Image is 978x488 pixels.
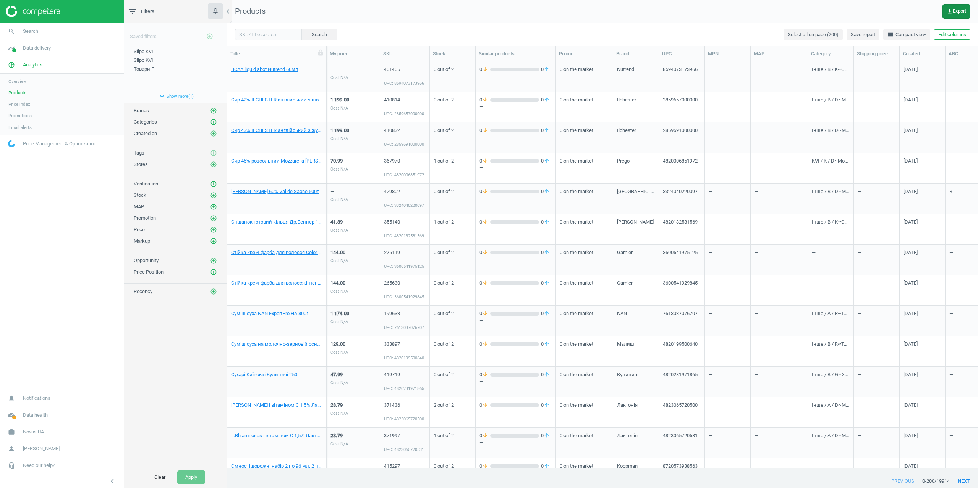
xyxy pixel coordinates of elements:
[157,92,167,101] i: expand_more
[949,188,952,213] div: B
[231,127,322,134] a: Cир 43% ILCHESTER англійський з журавлиною ваг
[330,105,349,111] div: Cost N/A
[383,50,426,57] div: SKU
[210,203,217,211] button: add_circle_outline
[230,50,323,57] div: Title
[560,123,609,152] div: 0 on the market
[560,93,609,121] div: 0 on the market
[434,93,471,121] div: 0 out of 2
[663,188,698,213] div: 3324040220097
[330,136,349,142] div: Cost N/A
[482,97,488,103] i: arrow_downward
[235,6,266,16] span: Products
[330,50,377,57] div: My price
[134,238,150,244] span: Markup
[146,470,173,484] button: Clear
[617,280,633,304] div: Garnier
[134,227,145,232] span: Price
[141,8,154,15] span: Filters
[903,50,942,57] div: Created
[4,458,19,473] i: headset_mic
[384,310,426,317] div: 199633
[755,97,804,103] div: —
[330,197,348,203] div: Cost N/A
[544,158,550,164] i: arrow_upward
[812,219,850,243] div: Інше / B / K~Суха бакалія / K8~Мюслі,каші,сухі сніданки,пластівці
[434,306,471,335] div: 0 out of 2
[231,341,322,348] a: Cуміш суха на молочно-зерновій основі Малиш з кукурадзяним борошном,350 г
[202,29,217,44] button: add_circle_outline
[384,97,426,103] div: 410814
[210,161,217,168] button: add_circle_outline
[559,50,610,57] div: Promo
[8,78,27,84] span: Overview
[4,41,19,55] i: timeline
[103,476,122,486] button: chevron_left
[857,50,896,57] div: Shipping price
[434,154,471,182] div: 1 out of 2
[479,249,490,256] span: 0
[134,288,152,294] span: Recency
[858,62,895,91] div: —
[663,127,698,152] div: 2859691000000
[210,215,217,222] i: add_circle_outline
[617,188,655,213] div: [GEOGRAPHIC_DATA]
[617,158,630,182] div: Prego
[482,280,488,287] i: arrow_downward
[134,119,157,125] span: Categories
[755,66,804,73] div: —
[384,188,426,195] div: 429802
[330,249,348,256] div: 144.00
[887,31,926,38] span: Compact view
[479,219,490,225] span: 0
[847,29,879,40] button: Save report
[755,280,804,287] div: —
[858,93,895,121] div: —
[231,310,308,317] a: Cуміш суха NAN ExpertPro HA 800г
[231,249,322,256] a: Cтійка крем-фарба для волосся Color Sensation відтінок 7.40 в комплект в ходять: 1 флакон з молоч...
[4,441,19,456] i: person
[539,219,552,225] span: 0
[330,288,348,294] div: Cost N/A
[479,66,490,73] span: 0
[384,219,426,225] div: 355140
[755,188,804,195] div: —
[384,66,426,73] div: 401405
[617,66,634,91] div: Nutrend
[858,337,895,366] div: —
[709,245,746,274] div: —
[539,66,552,73] span: 0
[330,258,348,264] div: Cost N/A
[384,280,426,287] div: 265630
[134,66,154,72] span: Товари F
[134,181,158,187] span: Verification
[23,45,51,52] span: Data delivery
[134,130,157,136] span: Created on
[560,245,609,274] div: 0 on the market
[23,395,50,402] span: Notifications
[544,188,550,195] i: arrow_upward
[210,203,217,210] i: add_circle_outline
[617,310,627,335] div: NAN
[858,276,895,304] div: —
[4,408,19,422] i: cloud_done
[709,154,746,182] div: —
[479,97,490,103] span: 0
[479,310,490,317] span: 0
[544,127,550,134] i: arrow_upward
[539,188,552,195] span: 0
[479,317,483,323] div: —
[210,150,217,156] i: add_circle_outline
[947,8,953,14] i: get_app
[539,249,552,256] span: 0
[301,29,337,40] button: Search
[210,192,217,199] i: add_circle_outline
[539,97,552,103] span: 0
[754,50,805,57] div: MAP
[134,269,164,275] span: Price Position
[210,118,217,126] button: add_circle_outline
[858,154,895,182] div: —
[663,66,698,91] div: 8594073173966
[934,29,970,40] button: Edit columns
